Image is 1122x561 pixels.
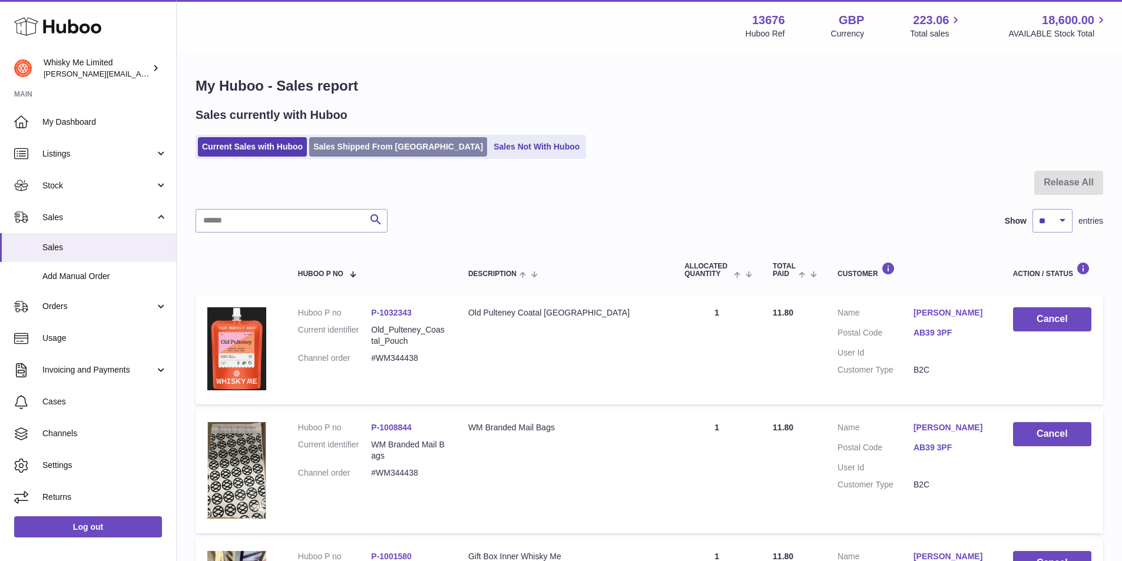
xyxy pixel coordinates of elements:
dt: Customer Type [838,364,914,376]
a: P-1001580 [371,552,412,561]
img: frances@whiskyshop.com [14,59,32,77]
dt: Channel order [298,353,372,364]
span: Settings [42,460,167,471]
span: [PERSON_NAME][EMAIL_ADDRESS][DOMAIN_NAME] [44,69,236,78]
span: 11.80 [773,423,793,432]
dt: User Id [838,347,914,358]
dt: Customer Type [838,479,914,490]
div: Action / Status [1013,262,1091,278]
a: 18,600.00 AVAILABLE Stock Total [1008,12,1108,39]
button: Cancel [1013,422,1091,446]
strong: 13676 [752,12,785,28]
span: Sales [42,212,155,223]
span: Total paid [773,263,796,278]
a: Sales Not With Huboo [489,137,584,157]
img: 1725358317.png [207,422,266,519]
dd: #WM344438 [371,353,445,364]
span: Returns [42,492,167,503]
dt: Channel order [298,467,372,479]
dt: Postal Code [838,327,914,341]
span: Huboo P no [298,270,343,278]
div: WM Branded Mail Bags [468,422,661,433]
dd: WM Branded Mail Bags [371,439,445,462]
span: Total sales [910,28,962,39]
span: Cases [42,396,167,407]
td: 1 [673,410,761,533]
span: Stock [42,180,155,191]
a: Current Sales with Huboo [198,137,307,157]
td: 1 [673,296,761,404]
h2: Sales currently with Huboo [196,107,347,123]
span: entries [1078,215,1103,227]
dt: Current identifier [298,439,372,462]
a: Sales Shipped From [GEOGRAPHIC_DATA] [309,137,487,157]
div: Customer [838,262,989,278]
span: AVAILABLE Stock Total [1008,28,1108,39]
span: Listings [42,148,155,160]
button: Cancel [1013,307,1091,331]
span: Channels [42,428,167,439]
span: Invoicing and Payments [42,364,155,376]
label: Show [1005,215,1027,227]
span: Sales [42,242,167,253]
dt: Huboo P no [298,422,372,433]
dd: B2C [914,479,989,490]
dt: Current identifier [298,324,372,347]
div: Huboo Ref [746,28,785,39]
span: 11.80 [773,552,793,561]
span: 223.06 [913,12,949,28]
span: Orders [42,301,155,312]
div: Whisky Me Limited [44,57,150,79]
dt: Name [838,307,914,321]
span: 18,600.00 [1042,12,1094,28]
div: Currency [831,28,865,39]
a: [PERSON_NAME] [914,422,989,433]
span: My Dashboard [42,117,167,128]
a: P-1008844 [371,423,412,432]
a: AB39 3PF [914,442,989,453]
a: Log out [14,516,162,537]
div: Old Pulteney Coatal [GEOGRAPHIC_DATA] [468,307,661,318]
a: P-1032343 [371,308,412,317]
span: ALLOCATED Quantity [684,263,731,278]
span: Add Manual Order [42,271,167,282]
dt: User Id [838,462,914,473]
dd: #WM344438 [371,467,445,479]
span: 11.80 [773,308,793,317]
span: Description [468,270,517,278]
dt: Postal Code [838,442,914,456]
a: 223.06 Total sales [910,12,962,39]
a: [PERSON_NAME] [914,307,989,318]
img: 1739541345.jpg [207,307,266,390]
a: AB39 3PF [914,327,989,338]
h1: My Huboo - Sales report [196,77,1103,95]
dt: Name [838,422,914,436]
strong: GBP [839,12,864,28]
dt: Huboo P no [298,307,372,318]
dd: B2C [914,364,989,376]
dd: Old_Pulteney_Coastal_Pouch [371,324,445,347]
span: Usage [42,333,167,344]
